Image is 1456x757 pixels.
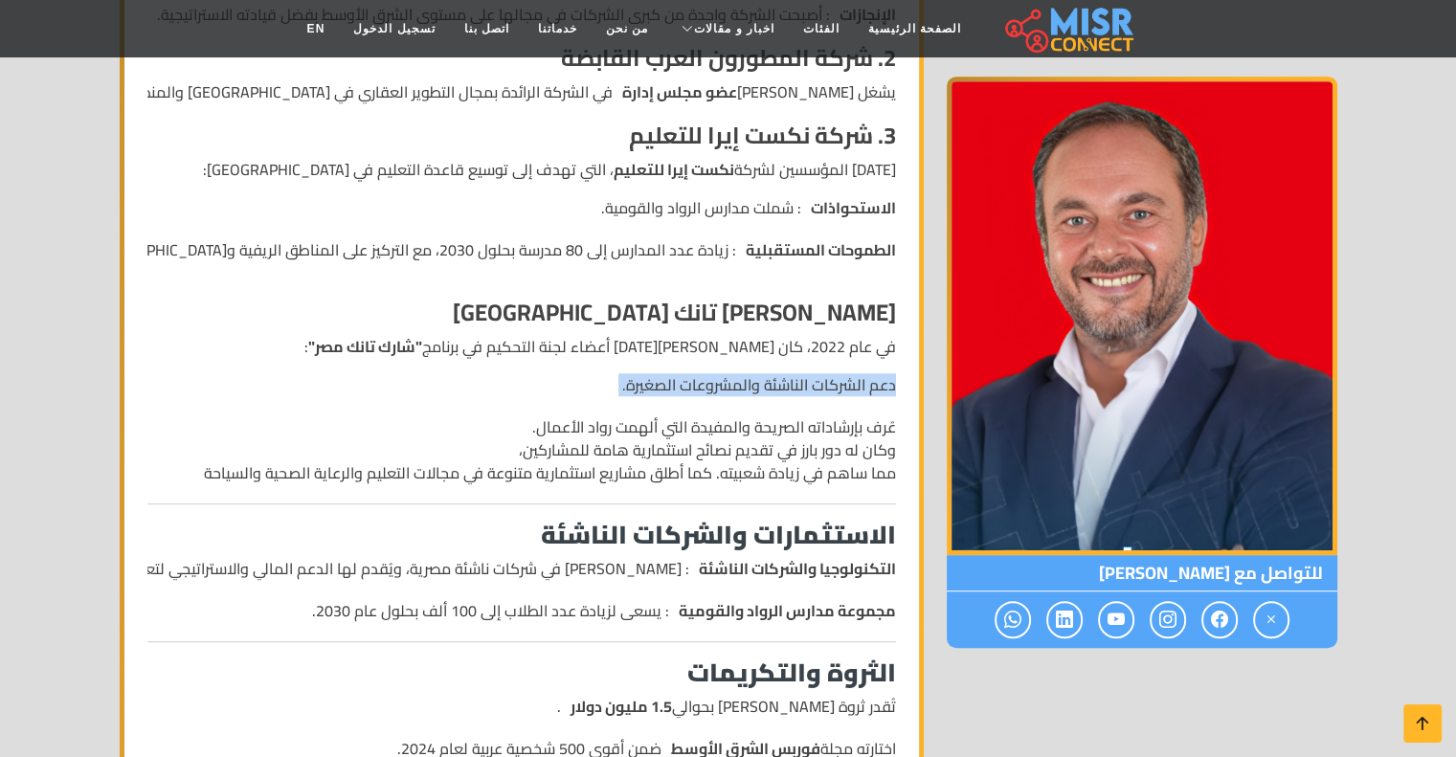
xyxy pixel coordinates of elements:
li: يشغل [PERSON_NAME] في الشركة الرائدة بمجال التطوير العقاري في [GEOGRAPHIC_DATA] والمنطقة. [147,80,896,103]
li: : زيادة عدد المدارس إلى 80 مدرسة بحلول 2030، مع التركيز على المناطق الريفية و[GEOGRAPHIC_DATA]. [80,238,896,261]
strong: التكنولوجيا والشركات الناشئة [699,557,896,580]
strong: "شارك تانك مصر" [308,332,422,361]
strong: عضو مجلس إدارة [622,80,737,103]
a: اتصل بنا [450,11,524,47]
li: : يسعى لزيادة عدد الطلاب إلى 100 ألف بحلول عام 2030. [147,599,896,622]
span: اخبار و مقالات [694,20,774,37]
strong: [PERSON_NAME] تانك [GEOGRAPHIC_DATA] [453,291,896,334]
li: دعم الشركات الناشئة والمشروعات الصغيرة. [147,373,896,396]
a: الصفحة الرئيسية [854,11,975,47]
p: [DATE] المؤسسين لشركة ، التي تهدف إلى توسيع قاعدة التعليم في [GEOGRAPHIC_DATA]: [147,158,896,181]
li: : شملت مدارس الرواد والقومية. [80,196,896,219]
strong: الثروة والتكريمات [687,649,896,696]
strong: الاستثمارات والشركات الناشئة [541,511,896,558]
span: للتواصل مع [PERSON_NAME] [947,555,1337,591]
strong: 1.5 مليون دولار [571,695,672,718]
a: EN [293,11,340,47]
strong: نكست إيرا للتعليم [614,155,734,184]
p: في عام 2022، كان [PERSON_NAME][DATE] أعضاء لجنة التحكيم في برنامج : [147,335,896,358]
strong: 3. شركة نكست إيرا للتعليم [629,114,896,157]
a: الفئات [789,11,854,47]
li: تُقدر ثروة [PERSON_NAME] بحوالي . [147,695,896,718]
img: main.misr_connect [1005,5,1133,53]
a: من نحن [592,11,662,47]
li: : [PERSON_NAME] في شركات ناشئة مصرية، ويُقدم لها الدعم المالي والاستراتيجي لتعزيز الابتكار. [147,557,896,580]
strong: مجموعة مدارس الرواد والقومية [679,599,896,622]
a: خدماتنا [524,11,592,47]
li: عُرف بإرشاداته الصريحة والمفيدة التي ألهمت رواد الأعمال. وكان له دور بارز في تقديم نصائح استثماري... [147,415,896,484]
a: تسجيل الدخول [339,11,449,47]
strong: الاستحواذات [811,196,896,219]
strong: الطموحات المستقبلية [746,238,896,261]
a: اخبار و مقالات [662,11,789,47]
img: أحمد طارق خليل [947,77,1337,555]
